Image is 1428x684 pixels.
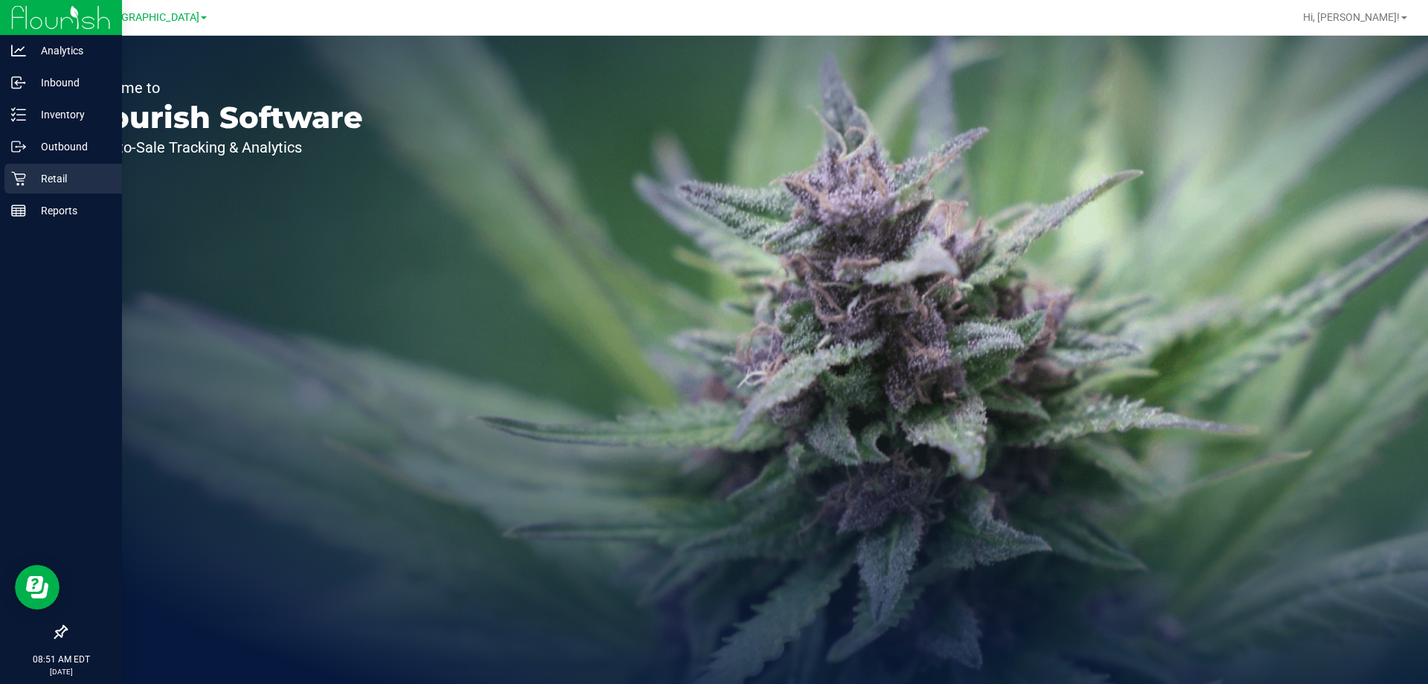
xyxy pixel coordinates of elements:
[15,565,59,610] iframe: Resource center
[11,107,26,122] inline-svg: Inventory
[11,43,26,58] inline-svg: Analytics
[26,74,115,92] p: Inbound
[26,202,115,220] p: Reports
[80,140,363,155] p: Seed-to-Sale Tracking & Analytics
[11,171,26,186] inline-svg: Retail
[26,138,115,156] p: Outbound
[11,75,26,90] inline-svg: Inbound
[97,11,199,24] span: [GEOGRAPHIC_DATA]
[26,106,115,124] p: Inventory
[80,103,363,132] p: Flourish Software
[11,203,26,218] inline-svg: Reports
[26,170,115,188] p: Retail
[26,42,115,60] p: Analytics
[1303,11,1400,23] span: Hi, [PERSON_NAME]!
[80,80,363,95] p: Welcome to
[7,666,115,677] p: [DATE]
[11,139,26,154] inline-svg: Outbound
[7,653,115,666] p: 08:51 AM EDT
